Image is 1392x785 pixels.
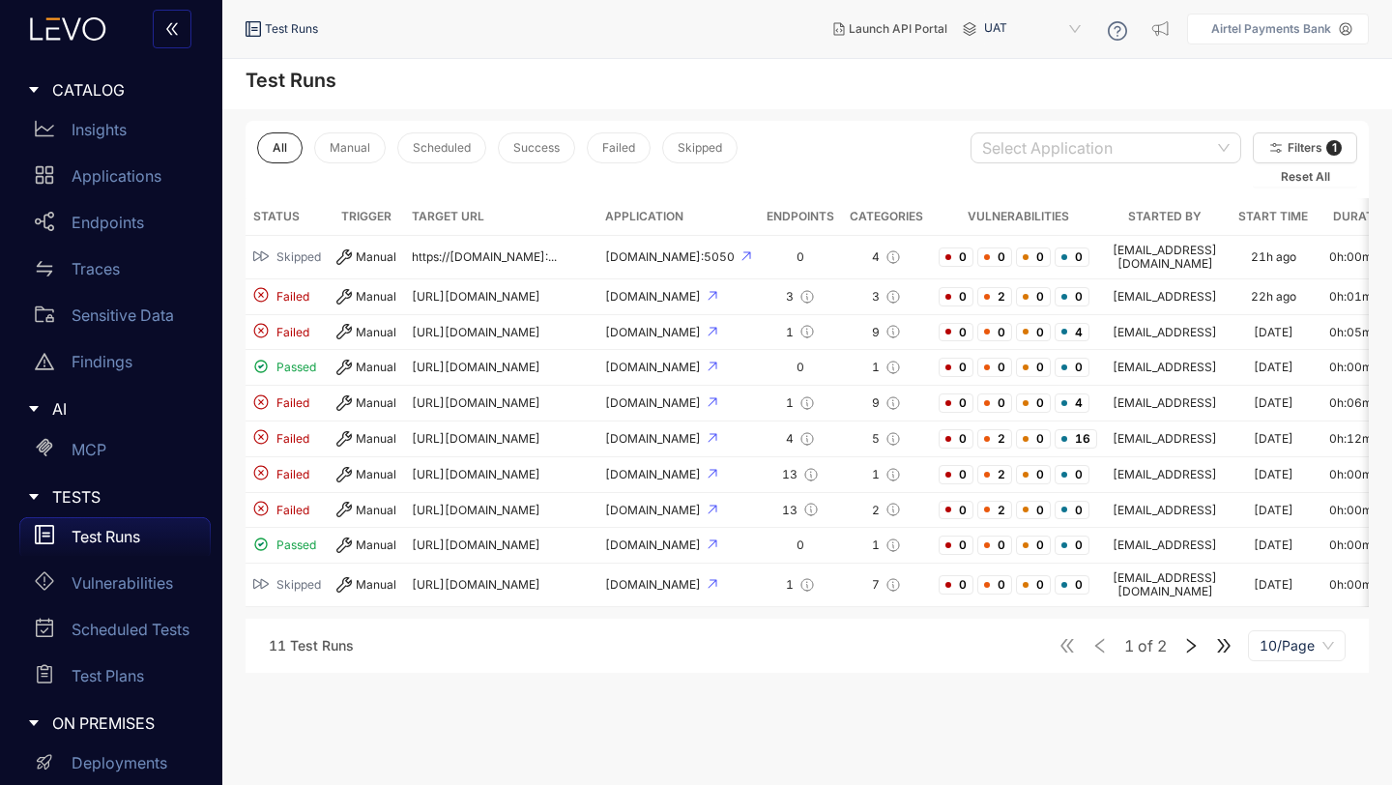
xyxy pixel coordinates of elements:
[597,198,759,236] th: Application
[276,361,316,374] span: Passed
[605,289,704,304] span: [DOMAIN_NAME]
[412,249,557,264] span: https://[DOMAIN_NAME]:...
[939,465,973,484] span: 0
[19,110,211,157] a: Insights
[52,714,195,732] span: ON PREMISES
[269,637,354,654] span: 11 Test Runs
[1253,132,1357,163] button: Filters1
[939,247,973,267] span: 0
[72,214,144,231] p: Endpoints
[52,400,195,418] span: AI
[52,488,195,506] span: TESTS
[336,577,396,593] div: Manual
[19,517,211,564] a: Test Runs
[412,395,540,410] span: [URL][DOMAIN_NAME]
[842,198,931,236] th: Categories
[1055,465,1089,484] span: 0
[1254,504,1293,517] div: [DATE]
[273,141,287,155] span: All
[587,132,651,163] button: Failed
[276,538,316,552] span: Passed
[27,402,41,416] span: caret-right
[1016,287,1051,306] span: 0
[276,326,309,339] span: Failed
[513,141,560,155] span: Success
[72,306,174,324] p: Sensitive Data
[759,198,842,236] th: Endpoints
[412,431,540,446] span: [URL][DOMAIN_NAME]
[329,198,404,236] th: Trigger
[662,132,738,163] button: Skipped
[939,358,973,377] span: 0
[767,577,834,593] div: 1
[1016,536,1051,555] span: 0
[939,323,973,342] span: 0
[72,574,173,592] p: Vulnerabilities
[153,10,191,48] button: double-left
[1182,637,1200,654] span: right
[939,393,973,413] span: 0
[1016,358,1051,377] span: 0
[850,324,923,339] div: 9
[72,667,144,684] p: Test Plans
[72,754,167,771] p: Deployments
[1225,198,1321,236] th: Start Time
[19,249,211,296] a: Traces
[767,361,834,374] div: 0
[276,432,309,446] span: Failed
[336,324,396,339] div: Manual
[977,323,1012,342] span: 0
[984,14,1085,44] span: UAT
[72,121,127,138] p: Insights
[12,70,211,110] div: CATALOG
[1055,429,1097,449] span: 16
[1016,501,1051,520] span: 0
[72,441,106,458] p: MCP
[412,289,540,304] span: [URL][DOMAIN_NAME]
[1016,465,1051,484] span: 0
[1105,493,1225,529] td: [EMAIL_ADDRESS]
[939,536,973,555] span: 0
[939,429,973,449] span: 0
[678,141,722,155] span: Skipped
[1055,358,1089,377] span: 0
[246,198,329,236] th: Status
[413,141,471,155] span: Scheduled
[19,430,211,477] a: MCP
[605,431,704,446] span: [DOMAIN_NAME]
[336,395,396,411] div: Manual
[1105,198,1225,236] th: Started By
[1260,631,1334,660] span: 10/Page
[19,157,211,203] a: Applications
[1254,326,1293,339] div: [DATE]
[1105,350,1225,386] td: [EMAIL_ADDRESS]
[1253,167,1357,187] button: Reset All
[850,360,923,375] div: 1
[12,703,211,743] div: ON PREMISES
[1215,637,1232,654] span: double-right
[412,325,540,339] span: [URL][DOMAIN_NAME]
[72,260,120,277] p: Traces
[605,360,704,374] span: [DOMAIN_NAME]
[818,14,963,44] button: Launch API Portal
[1105,564,1225,607] td: [EMAIL_ADDRESS][DOMAIN_NAME]
[850,577,923,593] div: 7
[1055,323,1089,342] span: 4
[336,249,396,265] div: Manual
[164,21,180,39] span: double-left
[1055,536,1089,555] span: 0
[19,342,211,389] a: Findings
[276,504,309,517] span: Failed
[1105,457,1225,493] td: [EMAIL_ADDRESS]
[1251,250,1296,264] div: 21h ago
[1016,323,1051,342] span: 0
[276,290,309,304] span: Failed
[1288,141,1322,155] span: Filters
[336,360,396,375] div: Manual
[1016,393,1051,413] span: 0
[977,247,1012,267] span: 0
[767,250,834,264] div: 0
[412,577,540,592] span: [URL][DOMAIN_NAME]
[1055,575,1089,595] span: 0
[330,141,370,155] span: Manual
